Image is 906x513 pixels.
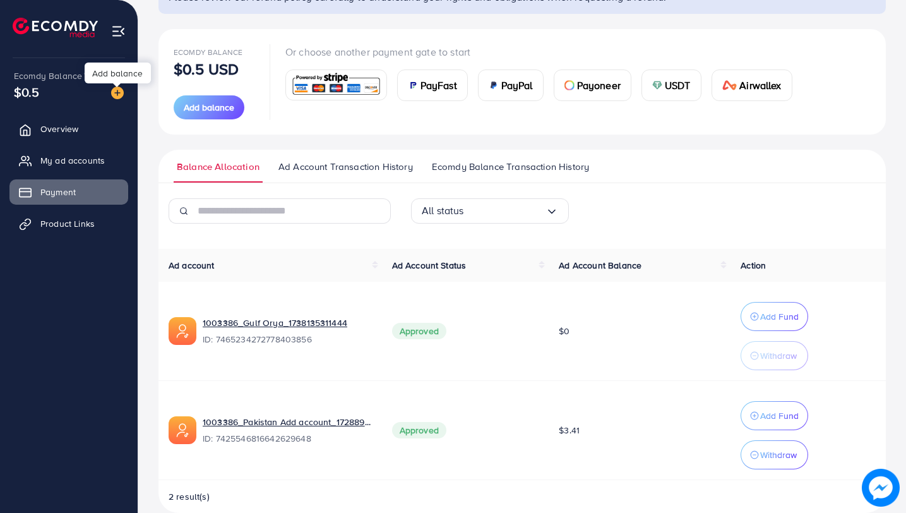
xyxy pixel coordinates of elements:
[9,211,128,236] a: Product Links
[760,408,799,423] p: Add Fund
[14,69,82,82] span: Ecomdy Balance
[13,18,98,37] img: logo
[760,447,797,462] p: Withdraw
[411,198,569,224] div: Search for option
[9,116,128,142] a: Overview
[739,78,781,93] span: Airwallex
[169,490,210,503] span: 2 result(s)
[741,259,766,272] span: Action
[577,78,621,93] span: Payoneer
[285,69,387,100] a: card
[760,309,799,324] p: Add Fund
[559,424,580,437] span: $3.41
[177,160,259,174] span: Balance Allocation
[40,123,78,135] span: Overview
[40,154,105,167] span: My ad accounts
[665,78,691,93] span: USDT
[169,259,215,272] span: Ad account
[290,71,383,99] img: card
[559,259,641,272] span: Ad Account Balance
[40,217,95,230] span: Product Links
[203,317,372,346] div: <span class='underline'>1003386_Gulf Orya_1738135311444</span></br>7465234272778403856
[420,78,457,93] span: PayFast
[392,323,446,339] span: Approved
[712,69,792,101] a: cardAirwallex
[641,69,701,101] a: cardUSDT
[422,201,464,220] span: All status
[432,160,589,174] span: Ecomdy Balance Transaction History
[111,87,124,99] img: image
[203,416,372,428] a: 1003386_Pakistan Add account_1728894866261
[489,80,499,90] img: card
[184,101,234,114] span: Add balance
[9,148,128,173] a: My ad accounts
[722,80,737,90] img: card
[203,432,372,445] span: ID: 7425546816642629648
[478,69,544,101] a: cardPayPal
[760,348,797,363] p: Withdraw
[559,325,569,337] span: $0
[111,24,126,39] img: menu
[741,341,808,370] button: Withdraw
[85,63,151,83] div: Add balance
[9,179,128,205] a: Payment
[174,95,244,119] button: Add balance
[40,186,76,198] span: Payment
[564,80,575,90] img: card
[554,69,631,101] a: cardPayoneer
[865,472,897,504] img: image
[652,80,662,90] img: card
[392,422,446,438] span: Approved
[174,61,239,76] p: $0.5 USD
[203,333,372,346] span: ID: 7465234272778403856
[741,302,808,331] button: Add Fund
[203,416,372,445] div: <span class='underline'>1003386_Pakistan Add account_1728894866261</span></br>7425546816642629648
[14,83,40,101] span: $0.5
[203,317,347,329] a: 1003386_Gulf Orya_1738135311444
[741,440,808,469] button: Withdraw
[174,47,242,57] span: Ecomdy Balance
[278,160,413,174] span: Ad Account Transaction History
[501,78,533,93] span: PayPal
[464,201,545,220] input: Search for option
[285,44,802,59] p: Or choose another payment gate to start
[169,317,196,345] img: ic-ads-acc.e4c84228.svg
[397,69,468,101] a: cardPayFast
[169,416,196,444] img: ic-ads-acc.e4c84228.svg
[741,401,808,430] button: Add Fund
[408,80,418,90] img: card
[392,259,467,272] span: Ad Account Status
